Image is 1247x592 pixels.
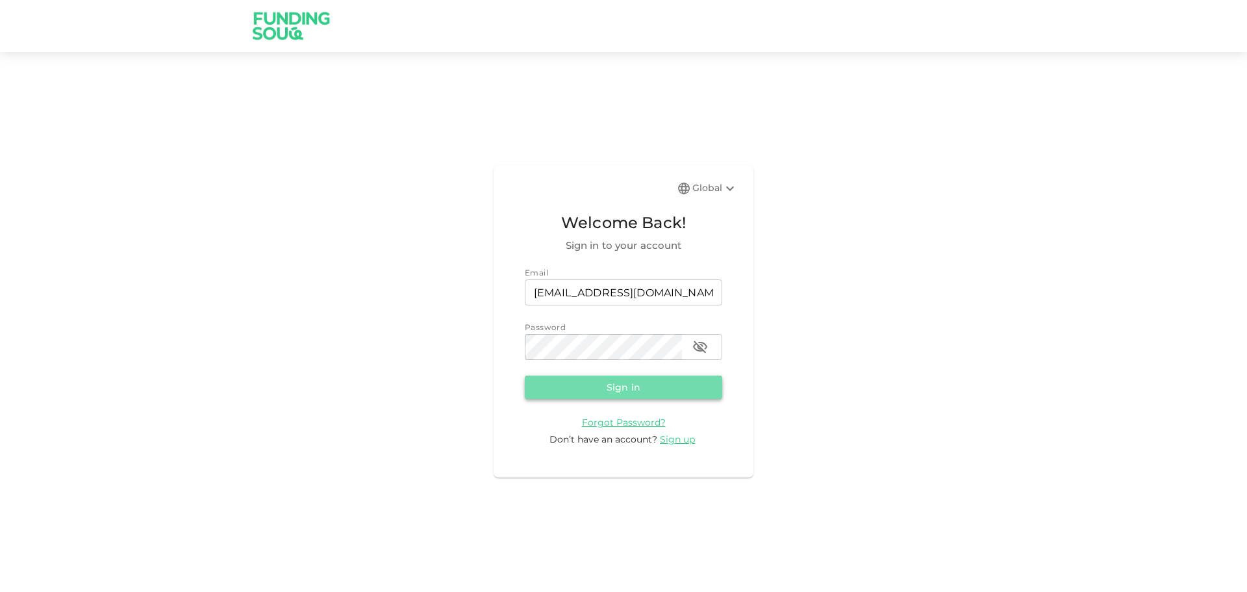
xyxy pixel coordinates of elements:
span: Sign up [660,433,695,445]
span: Welcome Back! [525,211,722,235]
span: Sign in to your account [525,238,722,253]
a: Forgot Password? [582,416,666,428]
div: Global [692,181,738,196]
span: Email [525,268,548,277]
input: password [525,334,682,360]
button: Sign in [525,376,722,399]
input: email [525,279,722,305]
span: Password [525,322,566,332]
span: Don’t have an account? [549,433,657,445]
